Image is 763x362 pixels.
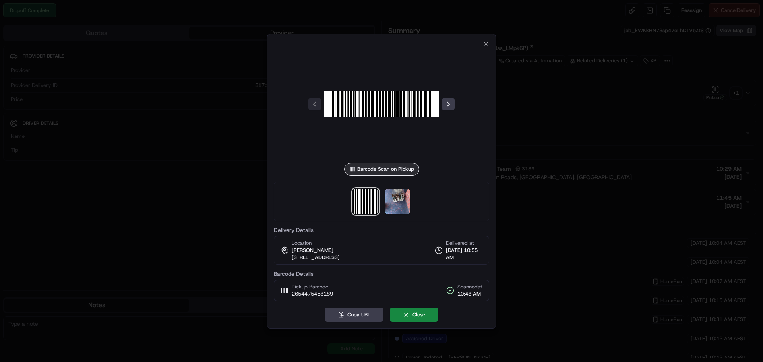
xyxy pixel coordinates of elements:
[385,189,410,214] img: photo_proof_of_delivery image
[292,247,333,254] span: [PERSON_NAME]
[292,254,340,261] span: [STREET_ADDRESS]
[325,308,383,322] button: Copy URL
[446,247,482,261] span: [DATE] 10:55 AM
[274,271,489,277] label: Barcode Details
[457,290,482,298] span: 10:48 AM
[292,290,333,298] span: 2654475453189
[274,227,489,233] label: Delivery Details
[344,163,419,176] div: Barcode Scan on Pickup
[446,240,482,247] span: Delivered at
[390,308,438,322] button: Close
[292,240,312,247] span: Location
[353,189,378,214] img: barcode_scan_on_pickup image
[324,47,439,161] img: barcode_scan_on_pickup image
[292,283,333,290] span: Pickup Barcode
[457,283,482,290] span: Scanned at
